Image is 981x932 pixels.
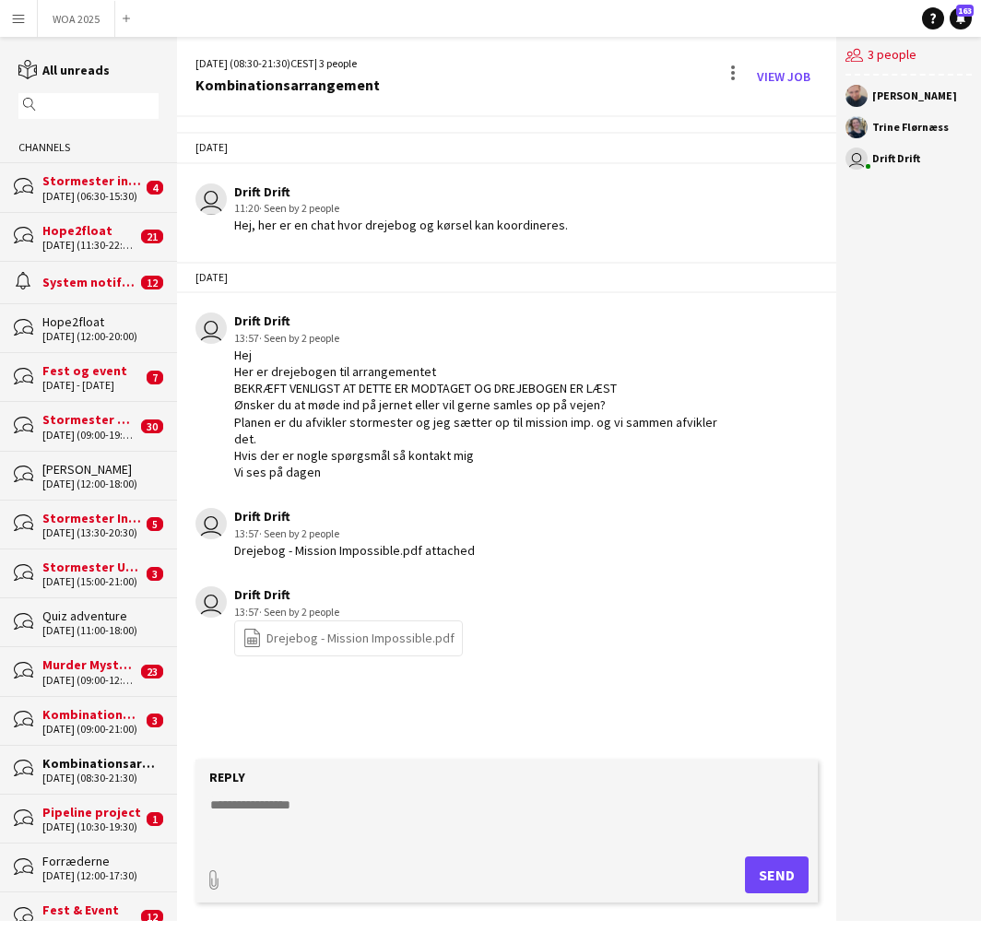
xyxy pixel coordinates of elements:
div: Stormester Udendørs [42,559,142,575]
span: 23 [141,665,163,678]
a: Drejebog - Mission Impossible.pdf [242,628,455,649]
span: 3 [147,567,163,581]
div: Drift Drift [234,508,475,525]
div: [DATE] [177,262,836,293]
span: 3 [147,714,163,727]
span: 163 [956,5,974,17]
button: Send [745,856,809,893]
div: Quiz adventure [42,608,159,624]
div: 3 people [845,37,972,76]
div: Fest og event [42,362,142,379]
div: [DATE] (11:00-18:00) [42,624,159,637]
div: System notifications [42,274,136,290]
div: [DATE] (09:00-19:00) [42,429,136,442]
div: [DATE] (08:30-21:30) | 3 people [195,55,380,72]
div: [DATE] (09:00-12:00) [42,674,136,687]
span: · Seen by 2 people [259,201,339,215]
div: Drejebog - Mission Impossible.pdf attached [234,542,475,559]
div: Hej, her er en chat hvor drejebog og kørsel kan koordineres. [234,217,568,233]
span: 12 [141,276,163,289]
button: WOA 2025 [38,1,115,37]
div: [DATE] (11:30-22:30) [42,239,136,252]
div: 13:57 [234,525,475,542]
div: [DATE] (15:00-21:00) [42,575,142,588]
div: [DATE] (10:00-21:00) [42,919,136,932]
a: View Job [750,62,818,91]
div: Pipeline project [42,804,142,820]
div: 13:57 [234,330,723,347]
div: Hope2float [42,313,159,330]
div: Stormester Indendørs [42,510,142,526]
div: [DATE] (12:00-17:30) [42,869,159,882]
div: 13:57 [234,604,463,620]
div: [PERSON_NAME] [872,90,957,101]
div: 11:20 [234,200,568,217]
div: [DATE] (12:00-20:00) [42,330,159,343]
div: [DATE] (10:30-19:30) [42,820,142,833]
div: Kombinationsarrangement [42,706,142,723]
div: Hope2float [42,222,136,239]
div: [DATE] (06:30-15:30) [42,190,142,203]
div: Forræderne [42,853,159,869]
div: Kombinationsarrangement [42,755,159,772]
div: [DATE] (12:00-18:00) [42,478,159,490]
span: CEST [290,56,314,70]
span: · Seen by 2 people [259,526,339,540]
div: Stormester Udendørs [42,411,136,428]
span: · Seen by 2 people [259,605,339,619]
span: 1 [147,812,163,826]
div: Drift Drift [234,586,463,603]
span: 21 [141,230,163,243]
span: 12 [141,910,163,924]
a: All unreads [18,62,110,78]
div: Drift Drift [234,183,568,200]
span: 30 [141,419,163,433]
span: 4 [147,181,163,195]
span: 5 [147,517,163,531]
div: [DATE] (13:30-20:30) [42,526,142,539]
div: [DATE] [177,132,836,163]
div: Stormester indendørs [42,172,142,189]
div: Kombinationsarrangement [195,77,380,93]
span: · Seen by 2 people [259,331,339,345]
div: Fest & Event [42,902,136,918]
div: Drift Drift [234,313,723,329]
div: Drift Drift [872,153,920,164]
a: 163 [950,7,972,29]
div: [DATE] (08:30-21:30) [42,772,159,785]
label: Reply [209,769,245,785]
div: Trine Flørnæss [872,122,949,133]
span: 7 [147,371,163,384]
div: [DATE] - [DATE] [42,379,142,392]
div: Hej Her er drejebogen til arrangementet BEKRÆFT VENLIGST AT DETTE ER MODTAGET OG DREJEBOGEN ER LÆ... [234,347,723,481]
div: [PERSON_NAME] [42,461,159,478]
div: [DATE] (09:00-21:00) [42,723,142,736]
div: Murder Mystery [42,656,136,673]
